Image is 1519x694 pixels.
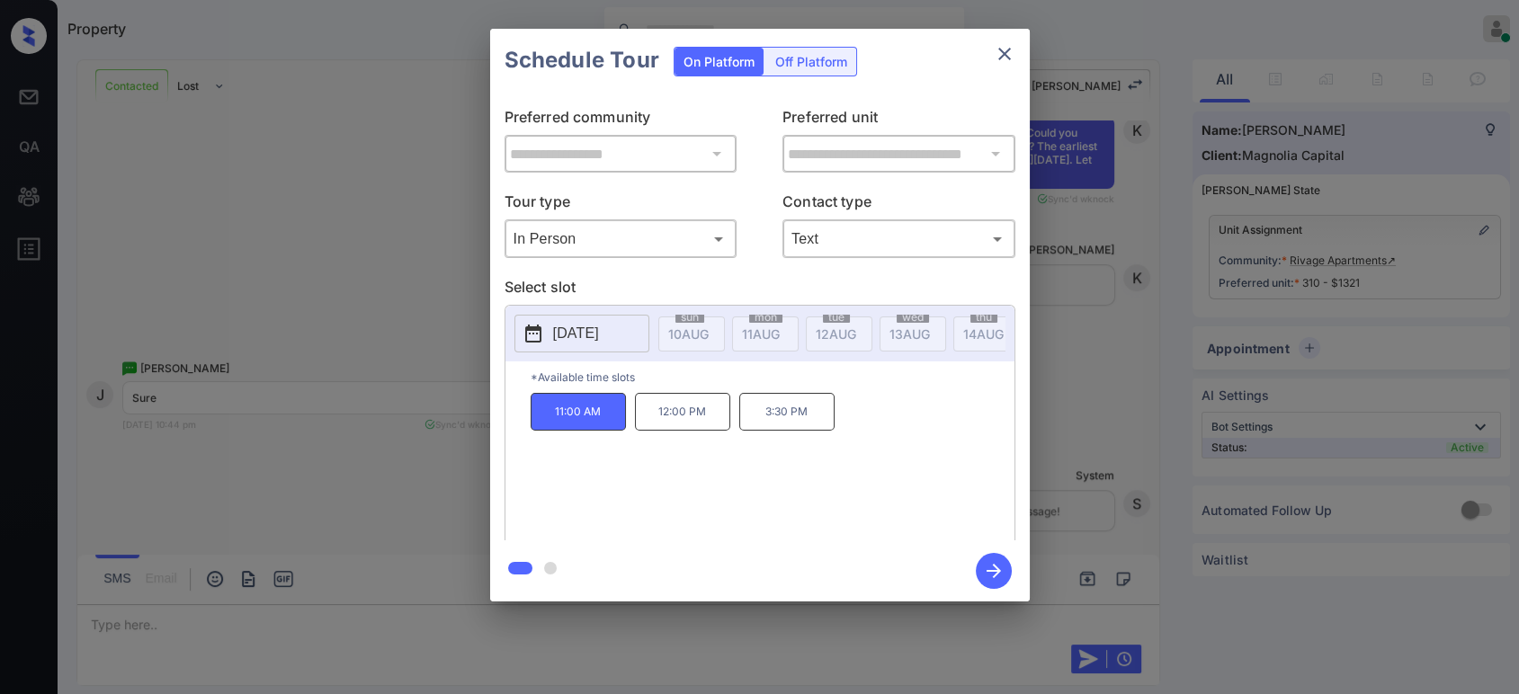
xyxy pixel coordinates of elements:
div: Off Platform [766,48,856,76]
p: *Available time slots [531,361,1014,393]
p: [DATE] [553,323,599,344]
button: close [987,36,1023,72]
button: btn-next [965,547,1023,594]
p: Select slot [505,276,1015,305]
p: Tour type [505,191,737,219]
p: 3:30 PM [739,393,835,431]
p: Preferred community [505,106,737,135]
p: 12:00 PM [635,393,730,431]
div: In Person [509,224,733,254]
button: [DATE] [514,315,649,352]
p: Preferred unit [782,106,1015,135]
div: Text [787,224,1011,254]
p: Contact type [782,191,1015,219]
p: 11:00 AM [531,393,626,431]
h2: Schedule Tour [490,29,674,92]
div: On Platform [675,48,764,76]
